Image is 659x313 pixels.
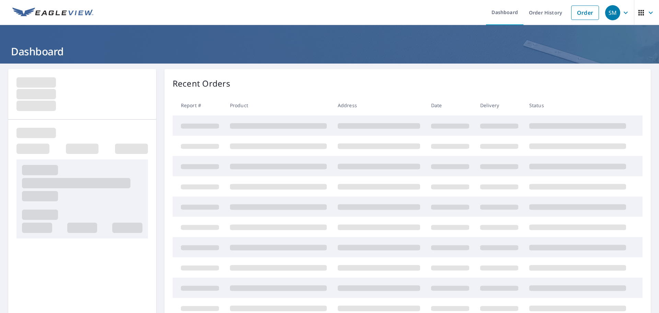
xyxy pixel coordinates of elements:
[571,5,599,20] a: Order
[332,95,426,115] th: Address
[605,5,620,20] div: SM
[426,95,475,115] th: Date
[475,95,524,115] th: Delivery
[224,95,332,115] th: Product
[173,95,224,115] th: Report #
[8,44,651,58] h1: Dashboard
[12,8,93,18] img: EV Logo
[524,95,632,115] th: Status
[173,77,230,90] p: Recent Orders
